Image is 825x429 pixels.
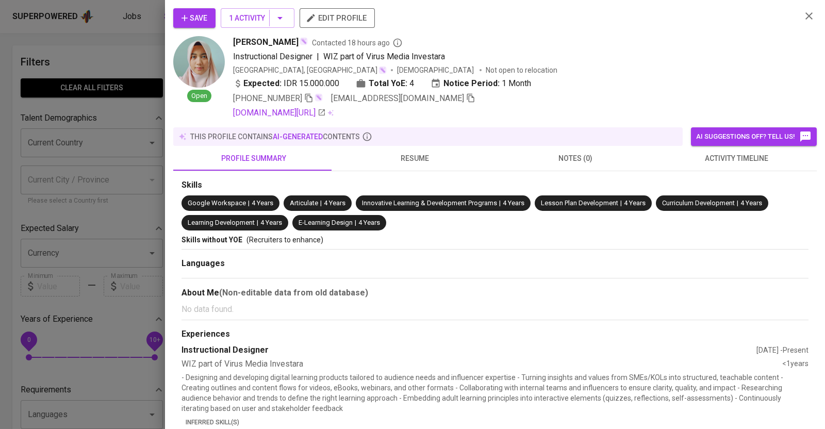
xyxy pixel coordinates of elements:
[662,199,735,207] span: Curriculum Development
[233,77,339,90] div: IDR 15.000.000
[362,199,497,207] span: Innovative Learning & Development Programs
[260,219,282,226] span: 4 Years
[358,219,380,226] span: 4 Years
[624,199,646,207] span: 4 Years
[499,199,501,208] span: |
[181,328,808,340] div: Experiences
[257,218,258,228] span: |
[620,199,622,208] span: |
[300,37,308,45] img: magic_wand.svg
[181,372,808,414] p: - Designing and developing digital learning products tailored to audience needs and influencer ex...
[229,12,286,25] span: 1 Activity
[181,358,782,370] div: WIZ part of Virus Media Investara
[503,199,524,207] span: 4 Years
[181,236,242,244] span: Skills without YOE
[173,36,225,88] img: 8903e88ab63afa6c210c59ac230891f9.jpg
[273,133,323,141] span: AI-generated
[501,152,650,165] span: notes (0)
[190,131,360,142] p: this profile contains contents
[431,77,531,90] div: 1 Month
[221,8,294,28] button: 1 Activity
[300,13,375,22] a: edit profile
[378,66,387,74] img: magic_wand.svg
[737,199,738,208] span: |
[392,38,403,48] svg: By Batam recruiter
[324,199,345,207] span: 4 Years
[290,199,318,207] span: Articulate
[355,218,356,228] span: |
[181,12,207,25] span: Save
[181,303,808,316] p: No data found.
[740,199,762,207] span: 4 Years
[397,65,475,75] span: [DEMOGRAPHIC_DATA]
[308,11,367,25] span: edit profile
[186,418,808,427] p: Inferred Skill(s)
[443,77,500,90] b: Notice Period:
[323,52,445,61] span: WIZ part of Virus Media Investara
[369,77,407,90] b: Total YoE:
[181,344,756,356] div: Instructional Designer
[173,8,216,28] button: Save
[331,93,464,103] span: [EMAIL_ADDRESS][DOMAIN_NAME]
[179,152,328,165] span: profile summary
[691,127,817,146] button: AI suggestions off? Tell us!
[219,288,368,298] b: (Non-editable data from old database)
[188,199,246,207] span: Google Workspace
[233,107,326,119] a: [DOMAIN_NAME][URL]
[181,179,808,191] div: Skills
[188,219,255,226] span: Learning Development
[409,77,414,90] span: 4
[233,52,312,61] span: Instructional Designer
[317,51,319,63] span: |
[486,65,557,75] p: Not open to relocation
[187,91,211,101] span: Open
[696,130,812,143] span: AI suggestions off? Tell us!
[248,199,250,208] span: |
[252,199,273,207] span: 4 Years
[299,219,353,226] span: E-Learning Design
[756,345,808,355] div: [DATE] - Present
[243,77,282,90] b: Expected:
[300,8,375,28] button: edit profile
[233,65,387,75] div: [GEOGRAPHIC_DATA], [GEOGRAPHIC_DATA]
[233,93,302,103] span: [PHONE_NUMBER]
[320,199,322,208] span: |
[782,358,808,370] div: <1 years
[315,93,323,102] img: magic_wand.svg
[312,38,403,48] span: Contacted 18 hours ago
[233,36,299,48] span: [PERSON_NAME]
[340,152,489,165] span: resume
[541,199,618,207] span: Lesson Plan Development
[246,236,323,244] span: (Recruiters to enhance)
[662,152,811,165] span: activity timeline
[181,287,808,299] div: About Me
[181,258,808,270] div: Languages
